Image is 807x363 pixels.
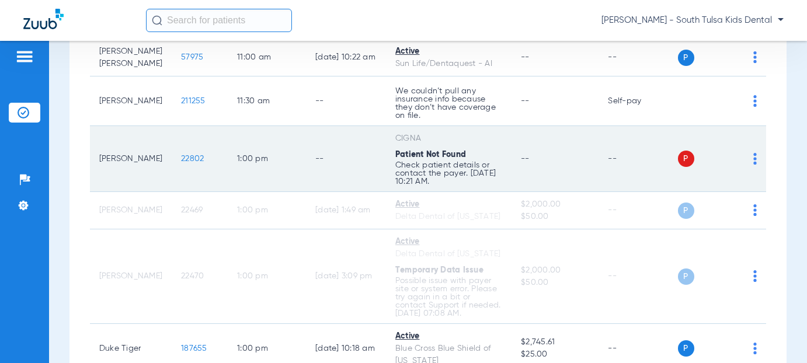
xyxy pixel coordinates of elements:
td: 1:00 PM [228,126,306,192]
span: 22470 [181,272,204,280]
span: 57975 [181,53,203,61]
input: Search for patients [146,9,292,32]
td: [PERSON_NAME] [90,192,172,229]
td: [PERSON_NAME] [90,229,172,324]
p: Possible issue with payer site or system error. Please try again in a bit or contact Support if n... [395,277,502,317]
span: 211255 [181,97,206,105]
iframe: Chat Widget [749,307,807,363]
span: $50.00 [521,277,589,289]
td: 11:30 AM [228,76,306,126]
img: Zuub Logo [23,9,64,29]
span: -- [521,53,530,61]
p: We couldn’t pull any insurance info because they don’t have coverage on file. [395,87,502,120]
p: Check patient details or contact the payer. [DATE] 10:21 AM. [395,161,502,186]
span: $2,000.00 [521,264,589,277]
span: P [678,50,694,66]
div: Active [395,198,502,211]
img: group-dot-blue.svg [753,204,757,216]
td: 1:00 PM [228,192,306,229]
td: [PERSON_NAME] [PERSON_NAME] [90,39,172,76]
div: Delta Dental of [US_STATE] [395,211,502,223]
div: Active [395,330,502,343]
img: Search Icon [152,15,162,26]
td: -- [306,126,386,192]
span: Temporary Data Issue [395,266,483,274]
div: Delta Dental of [US_STATE] [395,248,502,260]
span: 22469 [181,206,203,214]
td: -- [599,39,678,76]
span: P [678,268,694,285]
span: 22802 [181,155,204,163]
td: -- [599,126,678,192]
td: 1:00 PM [228,229,306,324]
span: 187655 [181,344,207,352]
td: -- [599,192,678,229]
span: Patient Not Found [395,151,466,159]
td: [PERSON_NAME] [90,126,172,192]
img: group-dot-blue.svg [753,270,757,282]
td: Self-pay [599,76,678,126]
div: Active [395,46,502,58]
div: CIGNA [395,132,502,145]
img: group-dot-blue.svg [753,153,757,165]
td: [DATE] 1:49 AM [306,192,386,229]
td: -- [306,76,386,126]
div: Active [395,236,502,248]
img: hamburger-icon [15,50,34,64]
td: 11:00 AM [228,39,306,76]
span: $50.00 [521,211,589,223]
img: group-dot-blue.svg [753,51,757,63]
td: -- [599,229,678,324]
span: P [678,340,694,357]
span: -- [521,155,530,163]
span: $2,000.00 [521,198,589,211]
span: [PERSON_NAME] - South Tulsa Kids Dental [601,15,784,26]
span: $25.00 [521,348,589,361]
span: P [678,151,694,167]
td: [DATE] 10:22 AM [306,39,386,76]
td: [PERSON_NAME] [90,76,172,126]
td: [DATE] 3:09 PM [306,229,386,324]
span: $2,745.61 [521,336,589,348]
div: Sun Life/Dentaquest - AI [395,58,502,70]
span: -- [521,97,530,105]
span: P [678,203,694,219]
img: group-dot-blue.svg [753,95,757,107]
